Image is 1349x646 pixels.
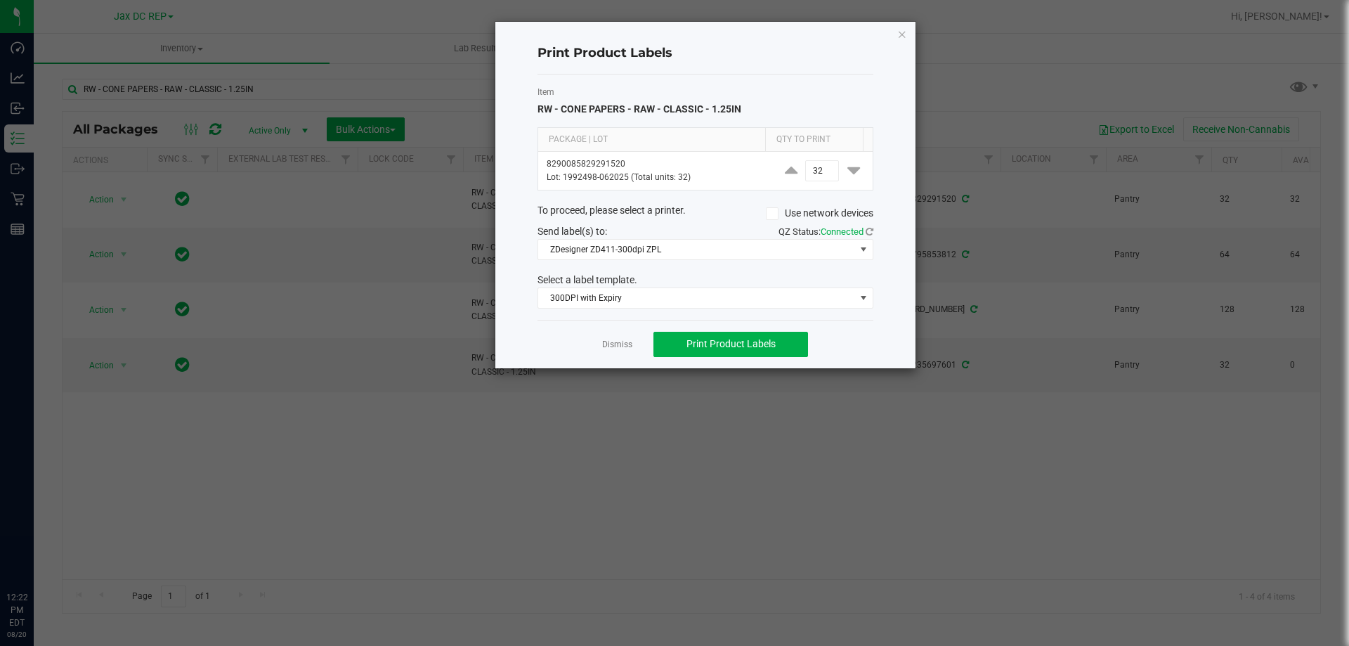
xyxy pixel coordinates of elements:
[821,226,864,237] span: Connected
[537,226,607,237] span: Send label(s) to:
[778,226,873,237] span: QZ Status:
[602,339,632,351] a: Dismiss
[686,338,776,349] span: Print Product Labels
[538,288,855,308] span: 300DPI with Expiry
[14,534,56,576] iframe: Resource center
[527,273,884,288] div: Select a label template.
[537,86,873,98] label: Item
[765,128,863,152] th: Qty to Print
[547,171,764,184] p: Lot: 1992498-062025 (Total units: 32)
[653,332,808,357] button: Print Product Labels
[537,44,873,63] h4: Print Product Labels
[537,103,741,115] span: RW - CONE PAPERS - RAW - CLASSIC - 1.25IN
[538,128,765,152] th: Package | Lot
[527,203,884,224] div: To proceed, please select a printer.
[766,206,873,221] label: Use network devices
[538,240,855,259] span: ZDesigner ZD411-300dpi ZPL
[547,157,764,171] p: 8290085829291520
